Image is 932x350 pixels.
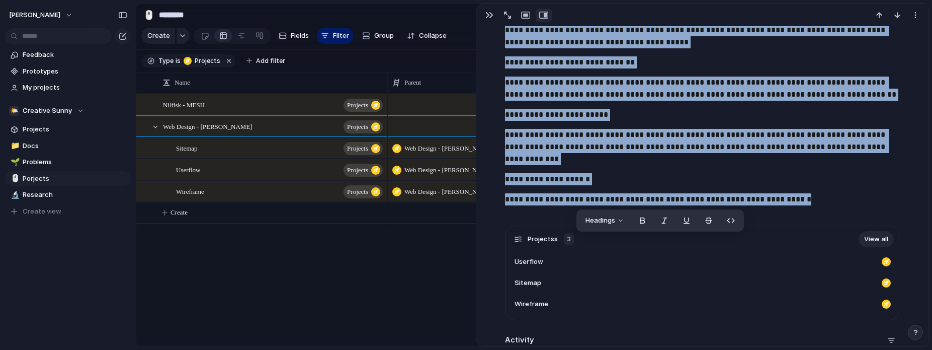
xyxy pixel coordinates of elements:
[176,56,181,65] span: is
[240,54,291,68] button: Add filter
[5,204,131,219] button: Create view
[163,99,205,110] span: Nilfisk - MESH
[344,120,383,133] button: Projects
[11,140,18,152] div: 📁
[11,189,18,201] div: 🔬
[347,185,368,199] span: Projects
[344,99,383,112] button: Projects
[528,234,558,244] span: Projectss
[23,106,72,116] span: Creative Sunny
[9,106,19,116] div: 🌤️
[23,157,127,167] span: Problems
[171,207,188,218] span: Create
[176,164,200,175] span: Userflow
[347,142,368,156] span: Projects
[5,171,131,186] a: 🖱️Porjects
[182,55,222,66] button: Projects
[192,56,220,65] span: Projects
[11,157,18,168] div: 🌱
[564,233,574,245] div: 3
[5,80,131,95] a: My projects
[163,120,252,132] span: Web Design - [PERSON_NAME]
[256,56,285,65] span: Add filter
[174,55,183,66] button: is
[11,173,18,184] div: 🖱️
[344,164,383,177] button: Projects
[515,257,543,267] span: Userflow
[505,334,534,346] h2: Activity
[859,231,894,247] a: View all
[143,8,154,22] div: 🖱️
[9,141,19,151] button: 📁
[5,138,131,154] a: 📁Docs
[158,56,174,65] span: Type
[404,187,488,197] span: Web Design - [PERSON_NAME]
[347,98,368,112] span: Projects
[333,31,349,41] span: Filter
[291,31,309,41] span: Fields
[23,174,127,184] span: Porjects
[23,124,127,134] span: Projects
[23,141,127,151] span: Docs
[5,64,131,79] a: Prototypes
[141,28,175,44] button: Create
[404,78,421,88] span: Parent
[147,31,170,41] span: Create
[404,144,488,154] span: Web Design - [PERSON_NAME]
[9,157,19,167] button: 🌱
[579,213,630,229] button: Headings
[23,83,127,93] span: My projects
[23,50,127,60] span: Feedback
[347,120,368,134] span: Projects
[141,7,157,23] button: 🖱️
[176,142,198,154] span: Sitemap
[357,28,399,44] button: Group
[347,163,368,177] span: Projects
[5,187,131,202] a: 🔬Research
[374,31,394,41] span: Group
[9,10,60,20] span: [PERSON_NAME]
[419,31,447,41] span: Collapse
[404,165,488,175] span: Web Design - [PERSON_NAME]
[5,122,131,137] a: Projects
[23,190,127,200] span: Research
[515,299,548,309] span: Wireframe
[23,66,127,77] span: Prototypes
[5,7,78,23] button: [PERSON_NAME]
[275,28,313,44] button: Fields
[9,190,19,200] button: 🔬
[175,78,190,88] span: Name
[5,103,131,118] button: 🌤️Creative Sunny
[344,142,383,155] button: Projects
[585,216,615,226] span: Headings
[515,278,541,288] span: Sitemap
[344,185,383,198] button: Projects
[5,47,131,62] a: Feedback
[403,28,451,44] button: Collapse
[23,206,61,217] span: Create view
[176,185,204,197] span: Wireframe
[317,28,353,44] button: Filter
[5,155,131,170] a: 🌱Problems
[9,174,19,184] button: 🖱️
